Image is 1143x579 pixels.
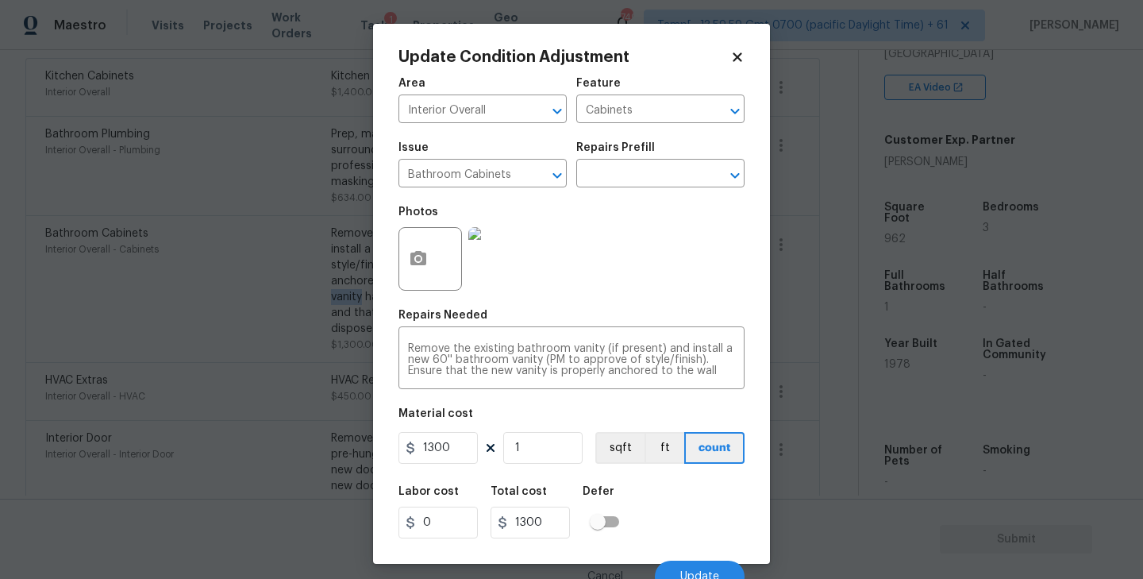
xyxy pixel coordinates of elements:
h5: Labor cost [398,486,459,497]
h2: Update Condition Adjustment [398,49,730,65]
button: sqft [595,432,645,464]
h5: Area [398,78,425,89]
button: Open [724,164,746,187]
h5: Total cost [491,486,547,497]
h5: Defer [583,486,614,497]
button: Open [546,164,568,187]
button: Open [546,100,568,122]
h5: Material cost [398,408,473,419]
h5: Issue [398,142,429,153]
h5: Repairs Prefill [576,142,655,153]
textarea: Remove the existing bathroom vanity (if present) and install a new 60'' bathroom vanity (PM to ap... [408,343,735,376]
h5: Photos [398,207,438,218]
h5: Repairs Needed [398,310,487,321]
button: Open [724,100,746,122]
button: count [684,432,745,464]
button: ft [645,432,684,464]
h5: Feature [576,78,621,89]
